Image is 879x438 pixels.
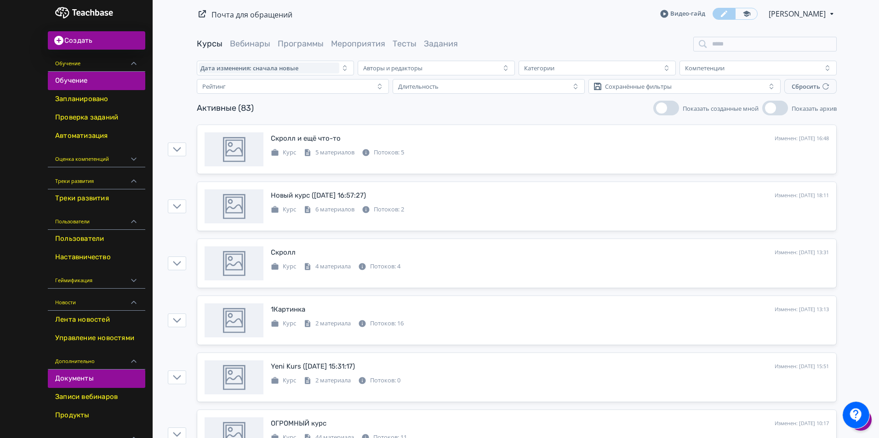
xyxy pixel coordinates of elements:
div: Потоков: 5 [362,148,404,157]
a: Наставничество [48,248,145,267]
span: Дата изменения: сначала новые [200,64,298,72]
a: Почта для обращений [211,10,292,20]
div: Новости [48,289,145,311]
div: 1Картинка [271,304,305,315]
div: Изменен: [DATE] 10:17 [775,420,829,427]
div: Курс [271,319,296,328]
div: Курс [271,262,296,271]
div: Рейтинг [202,83,226,90]
a: Управление новостями [48,329,145,347]
a: Треки развития [48,189,145,208]
a: Лента новостей [48,311,145,329]
div: ОГРОМНЫЙ курс [271,418,326,429]
a: Тесты [393,39,417,49]
div: Компетенции [685,64,725,72]
div: 5 материалов [303,148,354,157]
div: Изменен: [DATE] 13:31 [775,249,829,256]
div: Изменен: [DATE] 15:51 [775,363,829,370]
div: Новый курс (21.08.2025 16:57:27) [271,190,366,201]
div: Треки развития [48,167,145,189]
span: Показать архив [792,104,837,113]
div: Курс [271,205,296,214]
div: Yeni Kurs (19.08.2025 15:31:17) [271,361,355,372]
a: Записи вебинаров [48,388,145,406]
a: Запланировано [48,90,145,108]
div: Оценка компетенций [48,145,145,167]
div: Потоков: 0 [358,376,400,385]
div: Авторы и редакторы [363,64,422,72]
span: Показать созданные мной [683,104,759,113]
div: Потоков: 16 [358,319,404,328]
div: Изменен: [DATE] 18:11 [775,192,829,199]
button: Сбросить [784,79,837,94]
div: Изменен: [DATE] 13:13 [775,306,829,313]
a: Переключиться в режим ученика [735,8,758,20]
div: 2 материала [303,376,351,385]
div: Категории [524,64,554,72]
div: Скролл и ещё что-то [271,133,341,144]
a: Документы [48,370,145,388]
a: Автоматизация [48,127,145,145]
button: Сохранённые фильтры [588,79,781,94]
div: Активные (83) [197,102,254,114]
div: Изменен: [DATE] 16:48 [775,135,829,142]
div: Курс [271,376,296,385]
div: Курс [271,148,296,157]
button: Компетенции [679,61,837,75]
a: Вебинары [230,39,270,49]
a: Мероприятия [331,39,385,49]
div: 6 материалов [303,205,354,214]
div: Сохранённые фильтры [605,83,672,90]
div: Потоков: 2 [362,205,404,214]
button: Категории [519,61,676,75]
span: Александр Техподдержка [769,8,827,19]
div: Геймификация [48,267,145,289]
a: Задания [424,39,458,49]
button: Дата изменения: сначала новые [197,61,354,75]
a: Пользователи [48,230,145,248]
a: Видео-гайд [660,9,705,18]
a: Проверка заданий [48,108,145,127]
button: Авторы и редакторы [358,61,515,75]
div: Пользователи [48,208,145,230]
a: Программы [278,39,324,49]
div: 4 материала [303,262,351,271]
div: Дополнительно [48,347,145,370]
div: Потоков: 4 [358,262,400,271]
button: Создать [48,31,145,50]
a: Обучение [48,72,145,90]
div: Скролл [271,247,296,258]
div: Обучение [48,50,145,72]
a: Курсы [197,39,223,49]
a: Продукты [48,406,145,425]
button: Длительность [393,79,585,94]
button: Рейтинг [197,79,389,94]
div: Длительность [398,83,439,90]
div: 2 материала [303,319,351,328]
